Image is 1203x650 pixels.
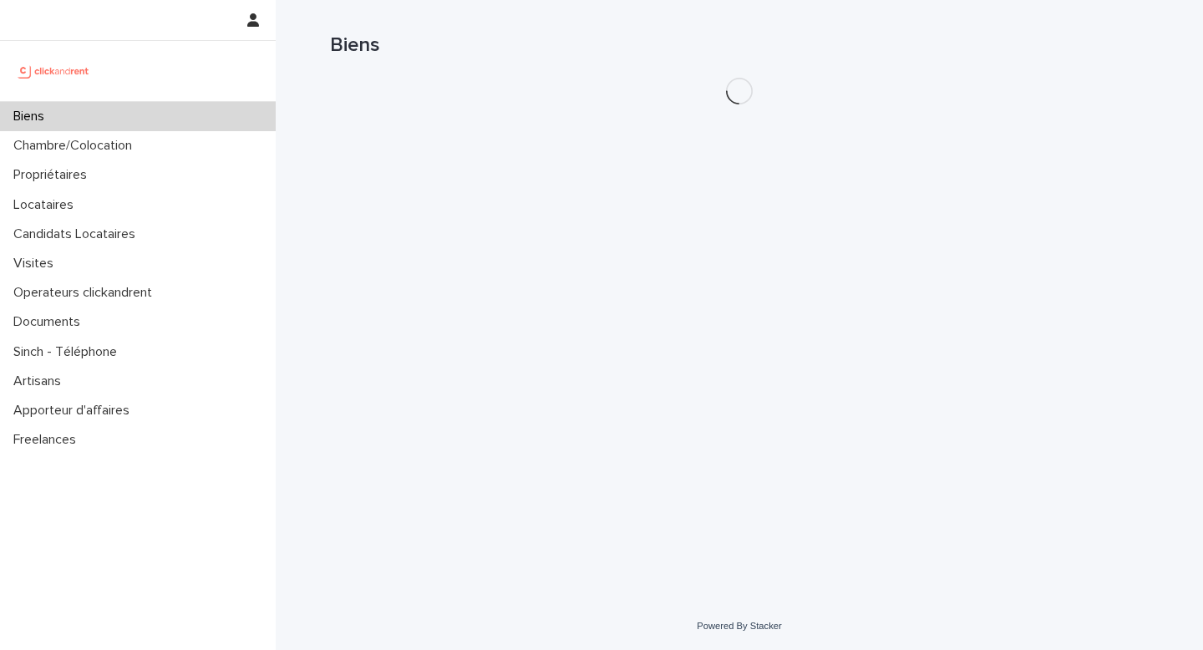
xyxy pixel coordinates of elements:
[7,197,87,213] p: Locataires
[7,167,100,183] p: Propriétaires
[7,256,67,272] p: Visites
[7,109,58,124] p: Biens
[7,285,165,301] p: Operateurs clickandrent
[7,314,94,330] p: Documents
[697,621,781,631] a: Powered By Stacker
[7,344,130,360] p: Sinch - Téléphone
[7,403,143,419] p: Apporteur d'affaires
[7,373,74,389] p: Artisans
[330,33,1149,58] h1: Biens
[7,226,149,242] p: Candidats Locataires
[13,54,94,88] img: UCB0brd3T0yccxBKYDjQ
[7,432,89,448] p: Freelances
[7,138,145,154] p: Chambre/Colocation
